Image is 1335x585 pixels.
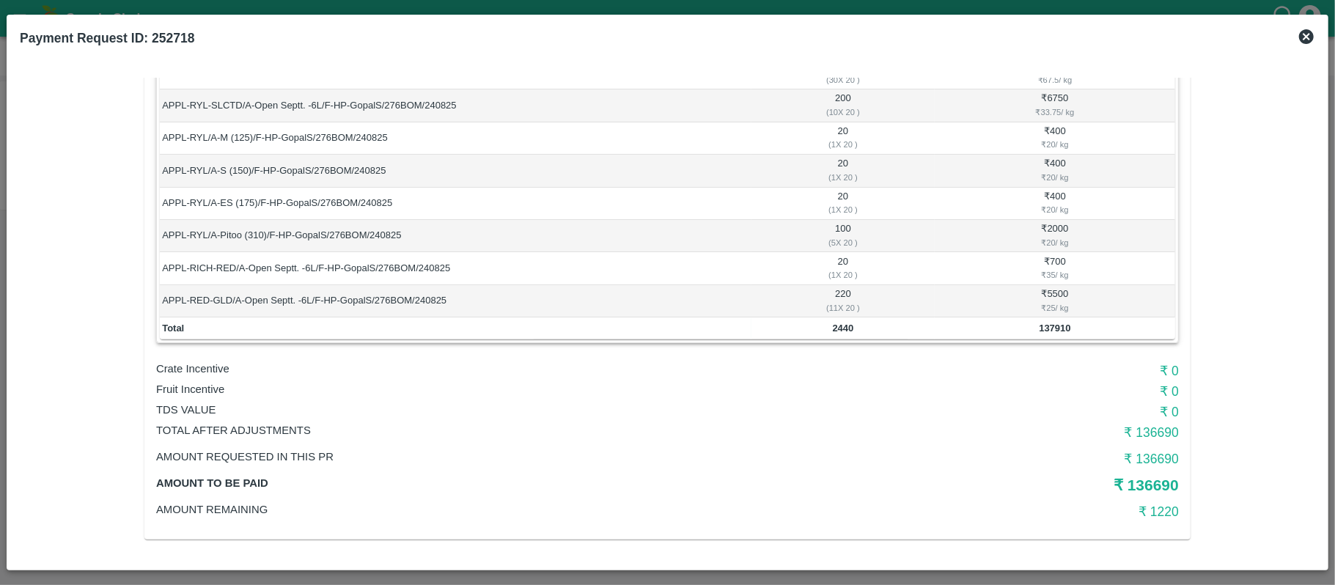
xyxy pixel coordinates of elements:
div: ( 1 X 20 ) [754,138,933,151]
td: APPL-RICH-RED/A-Open Septt. -6L/F-HP-GopalS/276BOM/240825 [160,252,751,284]
p: Amount to be paid [156,475,838,491]
p: Amount Requested in this PR [156,449,838,465]
td: ₹ 400 [935,122,1175,155]
div: ₹ 20 / kg [937,236,1172,249]
p: Amount Remaining [156,501,838,518]
td: 20 [751,252,935,284]
td: 20 [751,122,935,155]
td: 100 [751,220,935,252]
h6: ₹ 1220 [838,501,1179,522]
b: 137910 [1039,323,1070,334]
td: APPL-RYL/A-S (150)/F-HP-GopalS/276BOM/240825 [160,155,751,187]
td: ₹ 5500 [935,285,1175,317]
td: ₹ 400 [935,155,1175,187]
td: ₹ 700 [935,252,1175,284]
td: 200 [751,89,935,122]
td: APPL-RYL/A-Pitoo (310)/F-HP-GopalS/276BOM/240825 [160,220,751,252]
p: TDS VALUE [156,402,838,418]
div: ( 11 X 20 ) [754,301,933,314]
td: 220 [751,285,935,317]
td: 20 [751,155,935,187]
div: ₹ 20 / kg [937,171,1172,184]
h6: ₹ 136690 [838,449,1179,469]
div: ₹ 35 / kg [937,268,1172,282]
div: ₹ 67.5 / kg [937,73,1172,87]
td: APPL-RYL-SLCTD/A-Open Septt. -6L/F-HP-GopalS/276BOM/240825 [160,89,751,122]
div: ( 1 X 20 ) [754,203,933,216]
td: 20 [751,188,935,220]
b: Total [162,323,184,334]
p: Fruit Incentive [156,381,838,397]
td: ₹ 400 [935,188,1175,220]
div: ₹ 25 / kg [937,301,1172,314]
h5: ₹ 136690 [838,475,1179,496]
div: ( 1 X 20 ) [754,171,933,184]
b: Payment Request ID: 252718 [20,31,194,45]
p: Total After adjustments [156,422,838,438]
td: ₹ 2000 [935,220,1175,252]
h6: ₹ 0 [838,402,1179,422]
div: ( 5 X 20 ) [754,236,933,249]
td: APPL-RYL/A-M (125)/F-HP-GopalS/276BOM/240825 [160,122,751,155]
b: 2440 [833,323,854,334]
td: APPL-RYL/A-ES (175)/F-HP-GopalS/276BOM/240825 [160,188,751,220]
div: ₹ 20 / kg [937,203,1172,216]
div: ( 10 X 20 ) [754,106,933,119]
div: ( 1 X 20 ) [754,268,933,282]
p: Crate Incentive [156,361,838,377]
h6: ₹ 0 [838,381,1179,402]
div: ( 30 X 20 ) [754,73,933,87]
h6: ₹ 136690 [838,422,1179,443]
td: ₹ 6750 [935,89,1175,122]
td: APPL-RED-GLD/A-Open Septt. -6L/F-HP-GopalS/276BOM/240825 [160,285,751,317]
h6: ₹ 0 [838,361,1179,381]
div: ₹ 33.75 / kg [937,106,1172,119]
div: ₹ 20 / kg [937,138,1172,151]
